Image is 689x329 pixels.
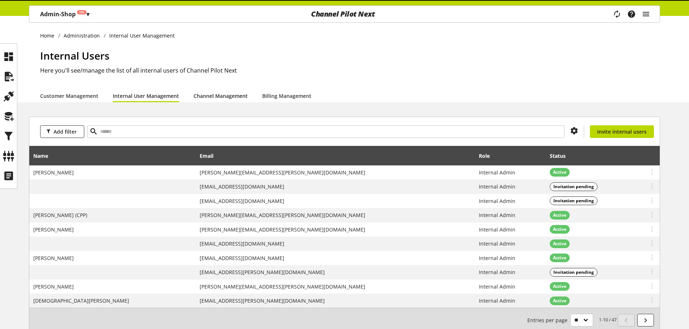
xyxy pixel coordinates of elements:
span: Internal Admin [479,240,515,247]
span: [EMAIL_ADDRESS][DOMAIN_NAME] [200,255,284,261]
span: [EMAIL_ADDRESS][PERSON_NAME][DOMAIN_NAME] [200,297,325,304]
div: Name [33,152,55,160]
span: Internal Admin [479,226,515,233]
span: [PERSON_NAME] (CPP) [33,212,87,218]
a: Customer Management [40,92,98,100]
span: [PERSON_NAME] [33,226,74,233]
span: Internal Admin [479,269,515,276]
span: Internal Admin [479,297,515,304]
span: [EMAIL_ADDRESS][DOMAIN_NAME] [200,198,284,204]
small: 1-10 / 47 [527,314,617,326]
span: Active [553,212,566,218]
span: Internal Admin [479,198,515,204]
span: Internal Admin [479,212,515,218]
span: Invite internal users [597,128,647,135]
span: Internal Admin [479,255,515,261]
span: Internal Admin [479,169,515,176]
span: [PERSON_NAME][EMAIL_ADDRESS][PERSON_NAME][DOMAIN_NAME] [200,226,365,233]
a: Billing Management [262,92,311,100]
p: Admin-Shop [40,10,89,18]
a: Invite internal users [590,125,654,138]
span: [EMAIL_ADDRESS][DOMAIN_NAME] [200,240,284,247]
button: Add filter [40,125,84,138]
span: [PERSON_NAME][EMAIL_ADDRESS][PERSON_NAME][DOMAIN_NAME] [200,212,365,218]
span: [PERSON_NAME] [33,255,74,261]
span: [PERSON_NAME][EMAIL_ADDRESS][PERSON_NAME][DOMAIN_NAME] [200,283,365,290]
span: Entries per page [527,316,570,324]
span: Invitation pending [553,269,594,276]
span: Internal Users [40,49,110,62]
span: Internal Admin [479,183,515,190]
span: [EMAIL_ADDRESS][DOMAIN_NAME] [200,183,284,190]
span: [DEMOGRAPHIC_DATA][PERSON_NAME] [33,297,129,304]
span: Active [553,226,566,233]
a: Internal User Management [113,92,179,100]
a: Home [40,32,58,39]
span: Active [553,283,566,290]
span: Invitation pending [553,183,594,190]
span: ▾ [86,10,89,18]
span: [EMAIL_ADDRESS][PERSON_NAME][DOMAIN_NAME] [200,269,325,276]
span: Off [79,10,84,14]
div: Status [550,152,573,160]
span: Invitation pending [553,198,594,204]
a: Administration [60,32,104,39]
span: Active [553,298,566,304]
nav: main navigation [29,5,660,23]
span: Active [553,241,566,247]
div: Email [200,152,221,160]
span: [PERSON_NAME] [33,283,74,290]
h2: Here you'll see/manage the list of all internal users of Channel Pilot Next [40,66,660,75]
span: [PERSON_NAME][EMAIL_ADDRESS][PERSON_NAME][DOMAIN_NAME] [200,169,365,176]
span: Active [553,169,566,176]
span: Add filter [54,128,77,135]
div: Role [479,152,497,160]
span: [PERSON_NAME] [33,169,74,176]
span: Active [553,255,566,261]
a: Channel Management [193,92,248,100]
span: Internal Admin [479,283,515,290]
